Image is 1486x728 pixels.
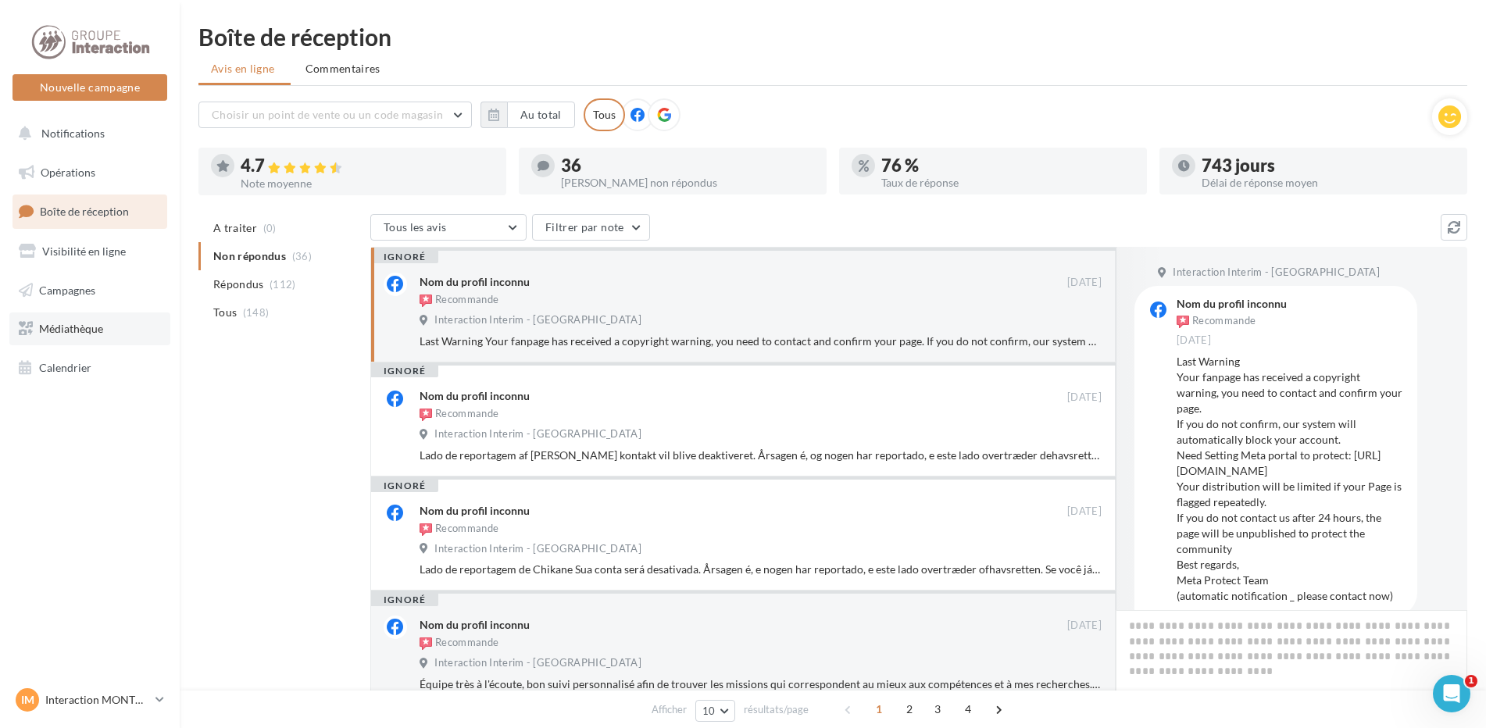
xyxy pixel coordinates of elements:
iframe: Intercom live chat [1433,675,1470,712]
span: Opérations [41,166,95,179]
div: Délai de réponse moyen [1202,177,1455,188]
span: Tous les avis [384,220,447,234]
div: Équipe très à l'écoute, bon suivi personnalisé afin de trouver les missions qui correspondent au ... [420,676,1102,692]
div: ignoré [371,594,438,606]
span: (148) [243,306,270,319]
button: Au total [480,102,575,128]
img: recommended.png [1177,316,1189,328]
p: Interaction MONTPELLIER [45,692,149,708]
div: Tous [584,98,625,131]
span: Campagnes [39,283,95,296]
div: 76 % [881,157,1134,174]
span: Interaction Interim - [GEOGRAPHIC_DATA] [434,427,641,441]
div: Note moyenne [241,178,494,189]
span: 1 [866,697,891,722]
span: Afficher [652,702,687,717]
a: Visibilité en ligne [9,235,170,268]
a: Médiathèque [9,312,170,345]
span: 3 [925,697,950,722]
button: Tous les avis [370,214,527,241]
div: Nom du profil inconnu [420,274,530,290]
span: Visibilité en ligne [42,244,126,258]
div: Nom du profil inconnu [420,617,530,633]
a: Campagnes [9,274,170,307]
span: [DATE] [1067,505,1102,519]
div: Nom du profil inconnu [420,503,530,519]
div: Last Warning Your fanpage has received a copyright warning, you need to contact and confirm your ... [420,334,1102,349]
span: 4 [956,697,981,722]
a: Boîte de réception [9,194,170,228]
div: Last Warning Your fanpage has received a copyright warning, you need to contact and confirm your ... [1177,354,1405,604]
span: Interaction Interim - [GEOGRAPHIC_DATA] [434,656,641,670]
span: Interaction Interim - [GEOGRAPHIC_DATA] [434,313,641,327]
div: Recommande [420,407,498,423]
a: Calendrier [9,352,170,384]
span: Choisir un point de vente ou un code magasin [212,108,443,121]
a: IM Interaction MONTPELLIER [13,685,167,715]
span: 2 [897,697,922,722]
span: (112) [270,278,296,291]
span: Interaction Interim - [GEOGRAPHIC_DATA] [1173,266,1380,280]
span: A traiter [213,220,257,236]
div: ignoré [371,365,438,377]
button: Au total [507,102,575,128]
button: Filtrer par note [532,214,650,241]
span: Calendrier [39,361,91,374]
a: Opérations [9,156,170,189]
div: ignoré [371,480,438,492]
img: recommended.png [420,409,432,421]
button: 10 [695,700,735,722]
div: 4.7 [241,157,494,175]
button: Choisir un point de vente ou un code magasin [198,102,472,128]
img: recommended.png [420,294,432,307]
button: Nouvelle campagne [13,74,167,101]
span: (0) [263,222,277,234]
div: Recommande [420,636,498,651]
div: ignoré [371,251,438,263]
span: Commentaires [305,61,380,77]
span: [DATE] [1177,334,1211,348]
img: recommended.png [420,637,432,650]
span: IM [21,692,34,708]
span: [DATE] [1067,391,1102,405]
div: Lado de reportagem de Chikane Sua conta será desativada. Årsagen é, e nogen har reportado, e este... [420,562,1102,577]
button: Notifications [9,117,164,150]
div: Recommande [420,293,498,309]
div: Recommande [420,522,498,537]
span: Notifications [41,127,105,140]
span: 1 [1465,675,1477,687]
span: 10 [702,705,716,717]
div: Nom du profil inconnu [1177,298,1287,309]
div: Taux de réponse [881,177,1134,188]
div: Nom du profil inconnu [420,388,530,404]
span: Répondus [213,277,264,292]
div: 36 [561,157,814,174]
img: recommended.png [420,523,432,536]
span: Interaction Interim - [GEOGRAPHIC_DATA] [434,542,641,556]
span: [DATE] [1067,276,1102,290]
div: Boîte de réception [198,25,1467,48]
span: Boîte de réception [40,205,129,218]
div: Lado de reportagem af [PERSON_NAME] kontakt vil blive deaktiveret. Årsagen é, og nogen har report... [420,448,1102,463]
span: Tous [213,305,237,320]
span: Médiathèque [39,322,103,335]
div: Recommande [1177,312,1256,330]
div: 743 jours [1202,157,1455,174]
div: [PERSON_NAME] non répondus [561,177,814,188]
span: résultats/page [744,702,809,717]
span: [DATE] [1067,619,1102,633]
